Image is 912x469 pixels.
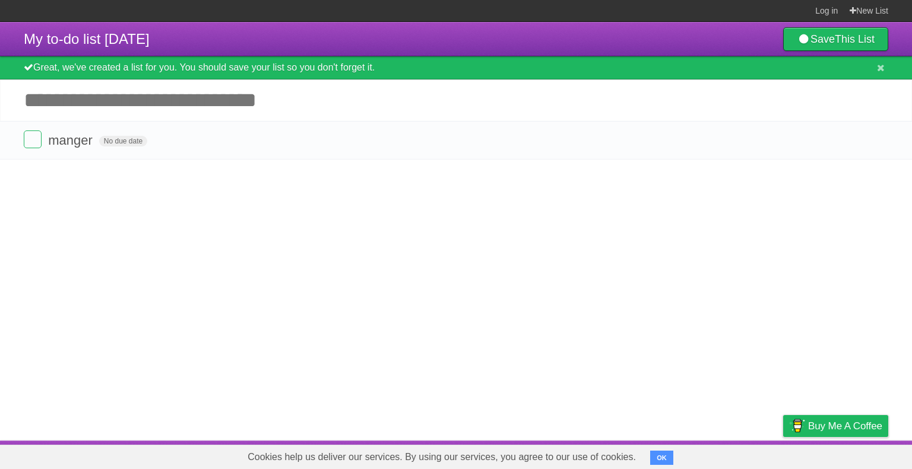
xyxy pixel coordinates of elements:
[625,444,650,466] a: About
[783,27,888,51] a: SaveThis List
[236,445,648,469] span: Cookies help us deliver our services. By using our services, you agree to our use of cookies.
[664,444,712,466] a: Developers
[789,416,805,436] img: Buy me a coffee
[813,444,888,466] a: Suggest a feature
[99,136,147,146] span: No due date
[24,130,42,148] label: Done
[727,444,753,466] a: Terms
[24,31,150,47] span: My to-do list [DATE]
[650,451,673,465] button: OK
[48,133,96,148] span: manger
[835,33,875,45] b: This List
[808,416,882,436] span: Buy me a coffee
[783,415,888,437] a: Buy me a coffee
[768,444,799,466] a: Privacy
